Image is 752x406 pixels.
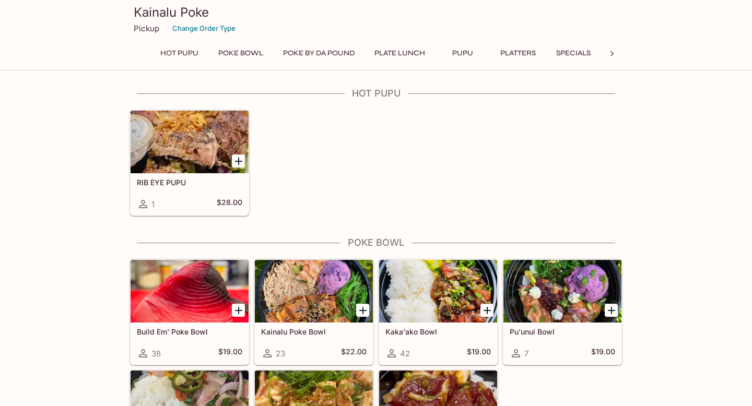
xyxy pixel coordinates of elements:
div: Pu'unui Bowl [503,260,621,323]
p: Pickup [134,23,159,33]
h5: $19.00 [218,347,242,360]
h5: $19.00 [467,347,491,360]
h5: Kaka'ako Bowl [385,327,491,336]
button: HOT PUPU [155,46,204,61]
h5: Kainalu Poke Bowl [261,327,367,336]
button: Add Build Em' Poke Bowl [232,304,245,317]
button: Add RIB EYE PUPU [232,154,245,168]
a: Kainalu Poke Bowl23$22.00 [254,259,373,365]
button: Platters [495,46,542,61]
h5: $19.00 [591,347,615,360]
div: Kaka'ako Bowl [379,260,497,323]
h5: $28.00 [217,198,242,210]
button: Add Pu'unui Bowl [605,304,618,317]
h4: HOT PUPU [130,88,622,99]
h4: Poke Bowl [130,237,622,248]
button: Specials [550,46,597,61]
h5: $22.00 [341,347,367,360]
span: 23 [276,349,285,359]
button: Plate Lunch [369,46,431,61]
button: Change Order Type [168,20,240,37]
a: Build Em' Poke Bowl38$19.00 [130,259,249,365]
span: 7 [524,349,528,359]
h5: RIB EYE PUPU [137,178,242,187]
button: Add Kainalu Poke Bowl [356,304,369,317]
div: RIB EYE PUPU [131,111,249,173]
button: Pupu [439,46,486,61]
span: 1 [151,199,155,209]
h5: Build Em' Poke Bowl [137,327,242,336]
div: Build Em' Poke Bowl [131,260,249,323]
h3: Kainalu Poke [134,4,618,20]
a: RIB EYE PUPU1$28.00 [130,110,249,216]
a: Kaka'ako Bowl42$19.00 [379,259,498,365]
button: Add Kaka'ako Bowl [480,304,494,317]
h5: Pu'unui Bowl [510,327,615,336]
div: Kainalu Poke Bowl [255,260,373,323]
button: Poke By Da Pound [277,46,360,61]
span: 42 [400,349,410,359]
button: Poke Bowl [213,46,269,61]
span: 38 [151,349,161,359]
a: Pu'unui Bowl7$19.00 [503,259,622,365]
